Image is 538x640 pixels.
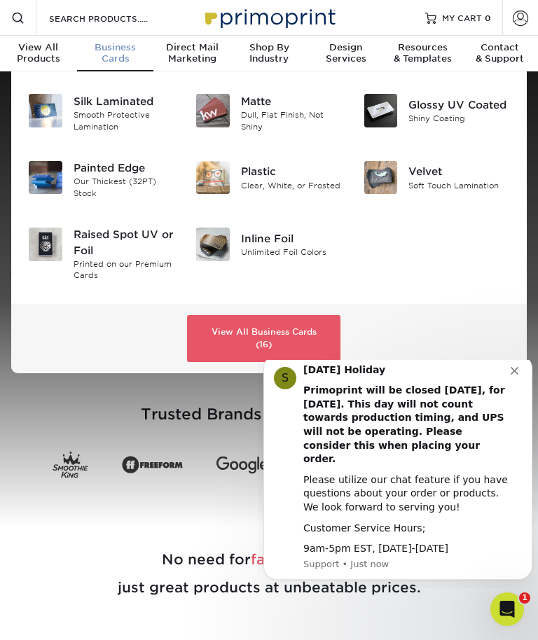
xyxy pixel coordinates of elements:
img: Glossy UV Coated Business Cards [364,94,398,127]
div: Velvet [408,164,510,179]
a: Plastic Business Cards Plastic Clear, White, or Frosted [195,155,342,200]
div: Plastic [241,164,343,179]
a: Matte Business Cards Matte Dull, Flat Finish, Not Shiny [195,88,342,138]
a: Resources& Templates [385,36,462,73]
div: Inline Foil [241,230,343,246]
div: Painted Edge [74,161,175,176]
a: Shop ByIndustry [230,36,308,73]
span: 0 [485,13,491,22]
div: Clear, White, or Frosted [241,179,343,191]
span: Business [77,42,154,53]
span: Direct Mail [153,42,230,53]
a: BusinessCards [77,36,154,73]
a: Inline Foil Business Cards Inline Foil Unlimited Foil Colors [195,222,342,267]
div: Soft Touch Lamination [408,179,510,191]
img: Matte Business Cards [196,94,230,127]
div: Industry [230,42,308,64]
span: Design [308,42,385,53]
div: Our Thickest (32PT) Stock [74,176,175,200]
div: Smooth Protective Lamination [74,109,175,132]
span: Contact [461,42,538,53]
div: Message content [46,4,253,196]
img: Primoprint [199,2,339,32]
a: Silk Laminated Business Cards Silk Laminated Smooth Protective Lamination [28,88,174,138]
button: Dismiss notification [253,4,264,15]
b: [DATE] Holiday [46,4,127,15]
iframe: Intercom live chat [490,592,524,626]
div: Matte [241,94,343,109]
div: Services [308,42,385,64]
img: Inline Foil Business Cards [196,228,230,261]
span: MY CART [442,12,482,24]
img: Velvet Business Cards [364,161,398,195]
a: Raised Spot UV or Foil Business Cards Raised Spot UV or Foil Printed on our Premium Cards [28,222,174,287]
b: Primoprint will be closed [DATE], for [DATE]. This day will not count towards production timing, ... [46,25,247,104]
div: Glossy UV Coated [408,97,510,113]
iframe: Google Customer Reviews [4,597,119,635]
div: & Support [461,42,538,64]
a: Glossy UV Coated Business Cards Glossy UV Coated Shiny Coating [364,88,510,133]
img: Silk Laminated Business Cards [29,94,62,127]
div: Silk Laminated [74,94,175,109]
img: Painted Edge Business Cards [29,161,62,195]
div: & Templates [385,42,462,64]
img: Plastic Business Cards [196,161,230,195]
a: Contact& Support [461,36,538,73]
a: View All Business Cards (16) [187,315,341,362]
div: Raised Spot UV or Foil [74,228,175,258]
iframe: Intercom notifications message [258,360,538,588]
div: 9am-5pm EST, [DATE]-[DATE] [46,182,253,196]
span: Shop By [230,42,308,53]
a: Direct MailMarketing [153,36,230,73]
span: Resources [385,42,462,53]
div: Please utilize our chat feature if you have questions about your order or products. We look forwa... [46,113,253,155]
div: Customer Service Hours; [46,162,253,176]
div: Marketing [153,42,230,64]
div: Unlimited Foil Colors [241,246,343,258]
div: Cards [77,42,154,64]
img: Raised Spot UV or Foil Business Cards [29,228,62,261]
a: DesignServices [308,36,385,73]
span: fancy boxes [251,551,339,568]
a: Velvet Business Cards Velvet Soft Touch Lamination [364,155,510,200]
a: Painted Edge Business Cards Painted Edge Our Thickest (32PT) Stock [28,155,174,205]
div: Printed on our Premium Cards [74,258,175,281]
p: Message from Support, sent Just now [46,198,253,211]
div: Dull, Flat Finish, Not Shiny [241,109,343,132]
div: Shiny Coating [408,113,510,125]
div: Profile image for Support [16,7,39,29]
input: SEARCH PRODUCTS..... [48,10,184,27]
span: 1 [519,592,530,604]
h2: No need for here, just great products at unbeatable prices. [11,512,527,635]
